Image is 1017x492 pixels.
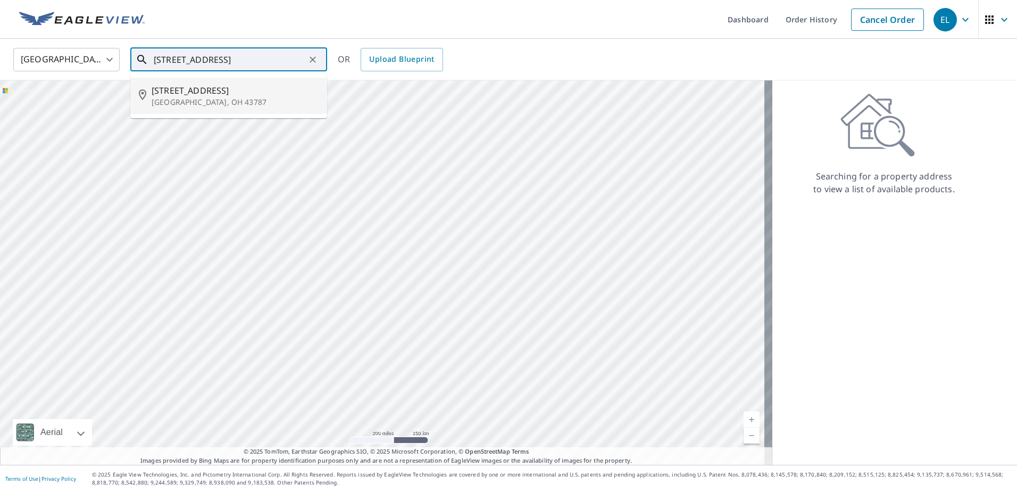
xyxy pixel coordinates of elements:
[369,53,434,66] span: Upload Blueprint
[41,475,76,482] a: Privacy Policy
[744,412,760,428] a: Current Level 5, Zoom In
[5,475,38,482] a: Terms of Use
[154,45,305,75] input: Search by address or latitude-longitude
[933,8,957,31] div: EL
[244,447,529,456] span: © 2025 TomTom, Earthstar Geographics SIO, © 2025 Microsoft Corporation, ©
[305,52,320,67] button: Clear
[5,475,76,482] p: |
[338,48,443,71] div: OR
[465,447,510,455] a: OpenStreetMap
[851,9,924,31] a: Cancel Order
[361,48,443,71] a: Upload Blueprint
[37,419,66,446] div: Aerial
[744,428,760,444] a: Current Level 5, Zoom Out
[813,170,955,195] p: Searching for a property address to view a list of available products.
[92,471,1012,487] p: © 2025 Eagle View Technologies, Inc. and Pictometry International Corp. All Rights Reserved. Repo...
[512,447,529,455] a: Terms
[13,45,120,75] div: [GEOGRAPHIC_DATA]
[19,12,145,28] img: EV Logo
[152,84,319,97] span: [STREET_ADDRESS]
[152,97,319,108] p: [GEOGRAPHIC_DATA], OH 43787
[13,419,92,446] div: Aerial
